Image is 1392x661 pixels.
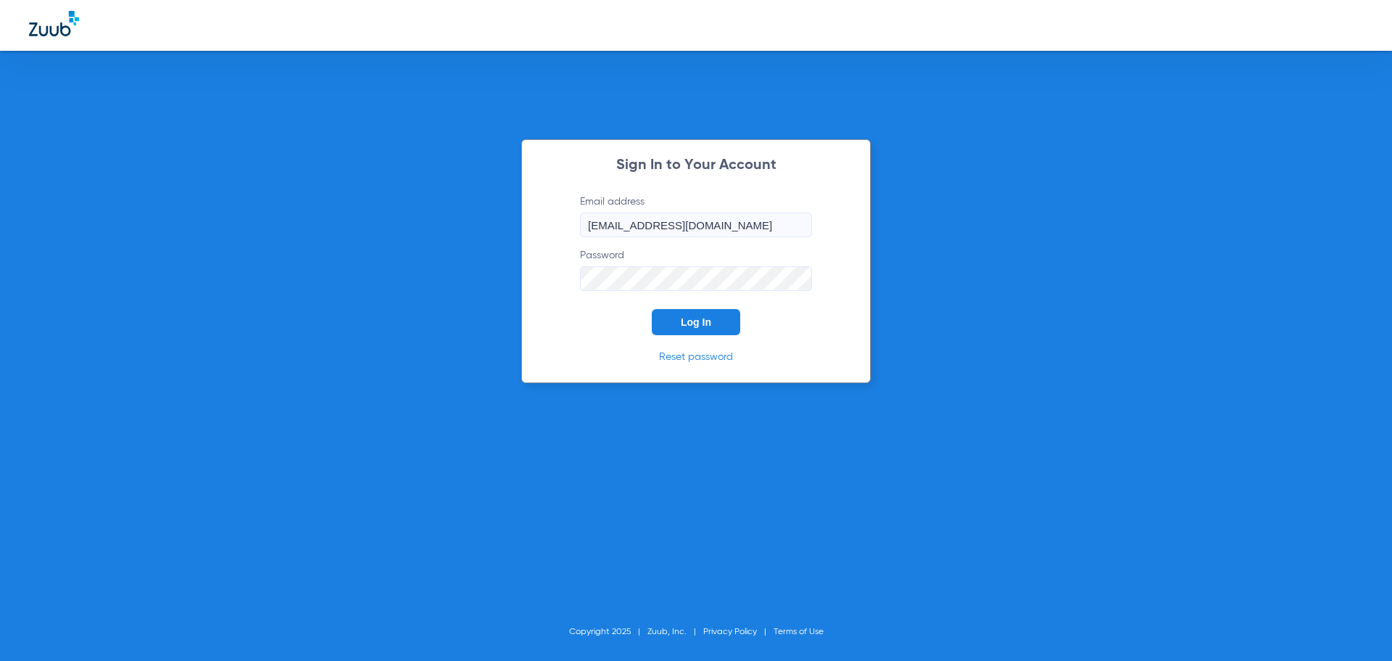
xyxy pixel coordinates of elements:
[558,158,834,173] h2: Sign In to Your Account
[29,11,79,36] img: Zuub Logo
[580,248,812,291] label: Password
[659,352,733,362] a: Reset password
[652,309,740,335] button: Log In
[703,628,757,636] a: Privacy Policy
[774,628,824,636] a: Terms of Use
[580,213,812,237] input: Email address
[580,194,812,237] label: Email address
[580,266,812,291] input: Password
[647,625,703,639] li: Zuub, Inc.
[569,625,647,639] li: Copyright 2025
[681,316,711,328] span: Log In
